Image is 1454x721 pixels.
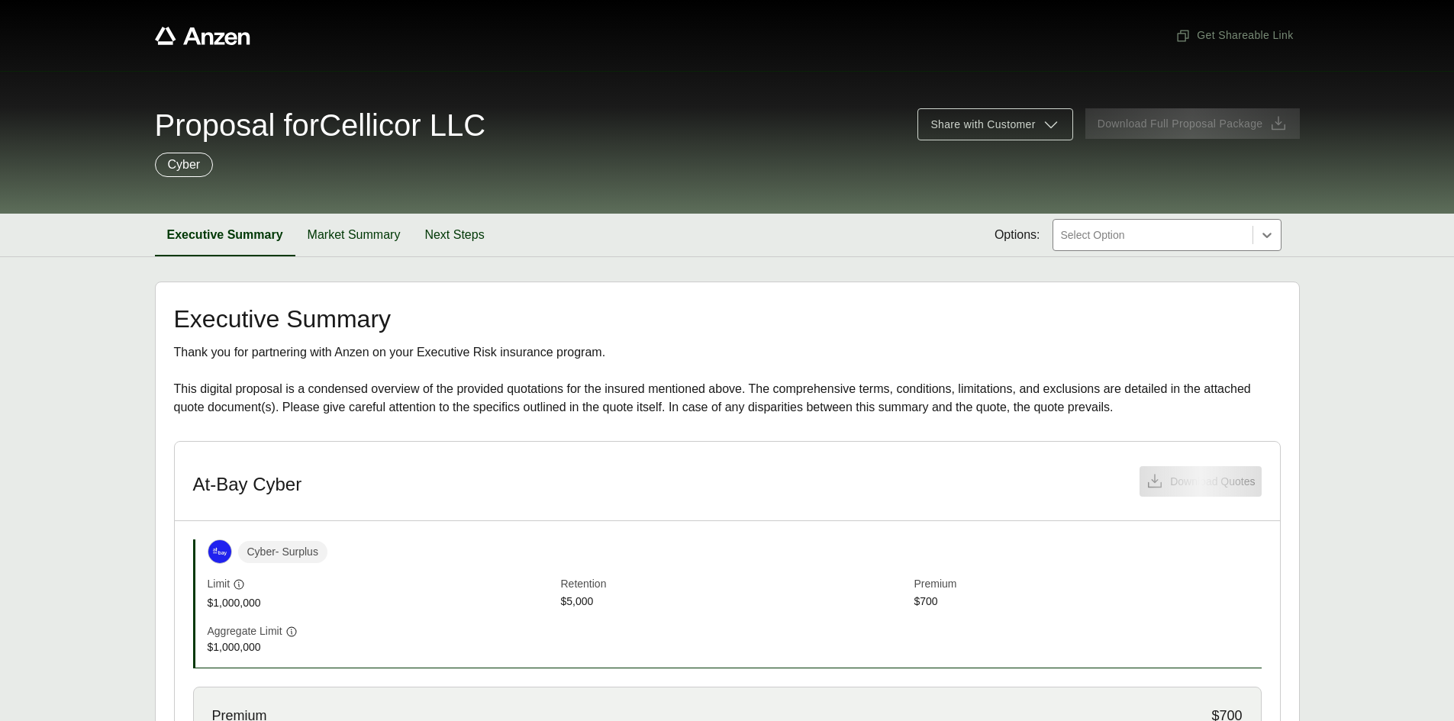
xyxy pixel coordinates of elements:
[1175,27,1293,43] span: Get Shareable Link
[208,595,555,611] span: $1,000,000
[238,541,327,563] span: Cyber - Surplus
[155,214,295,256] button: Executive Summary
[561,594,908,611] span: $5,000
[168,156,201,174] p: Cyber
[208,576,231,592] span: Limit
[155,27,250,45] a: Anzen website
[208,540,231,563] img: At-Bay
[155,110,486,140] span: Proposal for Cellicor LLC
[174,343,1281,417] div: Thank you for partnering with Anzen on your Executive Risk insurance program. This digital propos...
[208,623,282,639] span: Aggregate Limit
[930,117,1035,133] span: Share with Customer
[174,307,1281,331] h2: Executive Summary
[412,214,496,256] button: Next Steps
[914,576,1262,594] span: Premium
[193,473,302,496] h3: At-Bay Cyber
[1169,21,1299,50] button: Get Shareable Link
[1098,116,1263,132] span: Download Full Proposal Package
[561,576,908,594] span: Retention
[914,594,1262,611] span: $700
[295,214,413,256] button: Market Summary
[917,108,1072,140] button: Share with Customer
[995,226,1040,244] span: Options:
[208,639,555,655] span: $1,000,000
